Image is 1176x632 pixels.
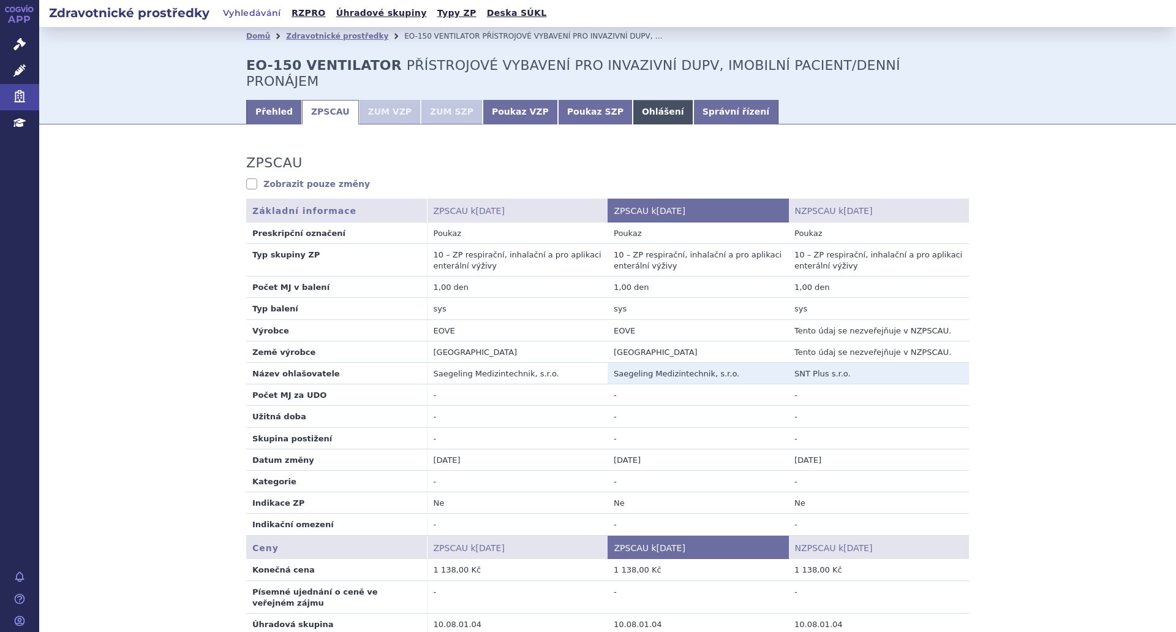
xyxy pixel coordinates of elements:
a: Přehled [246,100,302,124]
span: PŘÍSTROJOVÉ VYBAVENÍ PRO INVAZIVNÍ DUPV, IMOBILNÍ PACIENT/DENNÍ PRONÁJEM [246,58,900,89]
a: Typy ZP [434,5,480,21]
span: [DATE] [843,543,872,553]
td: sys [427,298,608,319]
td: 1 138,00 Kč [608,559,788,581]
td: - [608,384,788,406]
a: Zdravotnické prostředky [286,32,388,40]
td: - [427,384,608,406]
td: - [788,471,969,492]
strong: Typ skupiny ZP [252,250,320,259]
td: Ne [788,492,969,514]
strong: Výrobce [252,326,289,335]
td: sys [788,298,969,319]
strong: Indikace ZP [252,498,304,508]
strong: Konečná cena [252,565,315,574]
td: SNT Plus s.r.o. [788,363,969,384]
td: [GEOGRAPHIC_DATA] [427,341,608,362]
td: - [608,471,788,492]
strong: Název ohlašovatele [252,369,340,378]
strong: EO-150 VENTILATOR [246,58,402,73]
span: PŘÍSTROJOVÉ VYBAVENÍ PRO INVAZIVNÍ DUPV, IMOBILNÍ PACIENT/DENNÍ PRONÁJEM [482,32,788,40]
td: - [608,406,788,427]
a: Správní řízení [693,100,778,124]
td: Poukaz [608,223,788,244]
td: Ne [427,492,608,514]
strong: Úhradová skupina [252,620,333,629]
th: ZPSCAU k [427,536,608,560]
td: Ne [608,492,788,514]
strong: Země výrobce [252,348,315,357]
span: [DATE] [476,543,505,553]
a: Domů [246,32,270,40]
a: Zobrazit pouze změny [246,178,370,190]
td: - [608,581,788,613]
span: [DATE] [476,206,505,216]
td: [DATE] [788,449,969,470]
a: Poukaz SZP [558,100,633,124]
td: [DATE] [427,449,608,470]
td: 10 – ZP respirační, inhalační a pro aplikaci enterální výživy [788,243,969,276]
td: - [427,427,608,449]
span: [DATE] [657,543,685,553]
a: Vyhledávání [219,5,285,22]
td: EOVE [608,319,788,341]
td: Tento údaj se nezveřejňuje v NZPSCAU. [788,341,969,362]
th: ZPSCAU k [608,536,788,560]
td: 1 138,00 Kč [427,559,608,581]
th: ZPSCAU k [608,199,788,223]
td: - [788,427,969,449]
td: EOVE [427,319,608,341]
td: 10 – ZP respirační, inhalační a pro aplikaci enterální výživy [427,243,608,276]
span: EO-150 VENTILATOR [404,32,480,40]
a: RZPRO [288,5,330,21]
strong: Typ balení [252,304,298,313]
td: - [608,427,788,449]
td: 1,00 den [608,276,788,298]
td: 10 – ZP respirační, inhalační a pro aplikaci enterální výživy [608,243,788,276]
td: - [788,406,969,427]
td: - [788,581,969,613]
strong: Písemné ujednání o ceně ve veřejném zájmu [252,587,378,607]
strong: Skupina postižení [252,434,332,443]
th: NZPSCAU k [788,536,969,560]
td: - [427,514,608,535]
a: Úhradové skupiny [333,5,431,21]
td: Poukaz [788,223,969,244]
strong: Počet MJ v balení [252,283,330,292]
td: Saegeling Medizintechnik, s.r.o. [427,363,608,384]
td: sys [608,298,788,319]
td: 1,00 den [427,276,608,298]
strong: Indikační omezení [252,520,334,529]
td: 1 138,00 Kč [788,559,969,581]
td: - [427,471,608,492]
a: Ohlášení [633,100,693,124]
span: [DATE] [843,206,872,216]
th: Ceny [246,536,427,560]
td: [DATE] [608,449,788,470]
td: 1,00 den [788,276,969,298]
td: - [427,406,608,427]
td: - [427,581,608,613]
h2: Zdravotnické prostředky [39,4,219,21]
a: ZPSCAU [302,100,359,124]
strong: Počet MJ za UDO [252,390,326,400]
td: - [788,384,969,406]
th: NZPSCAU k [788,199,969,223]
a: Poukaz VZP [483,100,558,124]
td: - [788,514,969,535]
td: Poukaz [427,223,608,244]
th: Základní informace [246,199,427,223]
td: Tento údaj se nezveřejňuje v NZPSCAU. [788,319,969,341]
strong: Datum změny [252,455,314,465]
th: ZPSCAU k [427,199,608,223]
span: [DATE] [657,206,685,216]
td: - [608,514,788,535]
h3: ZPSCAU [246,155,303,171]
a: Deska SÚKL [483,5,551,21]
td: Saegeling Medizintechnik, s.r.o. [608,363,788,384]
strong: Kategorie [252,477,296,486]
strong: Preskripční označení [252,229,345,238]
td: [GEOGRAPHIC_DATA] [608,341,788,362]
strong: Užitná doba [252,412,306,421]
